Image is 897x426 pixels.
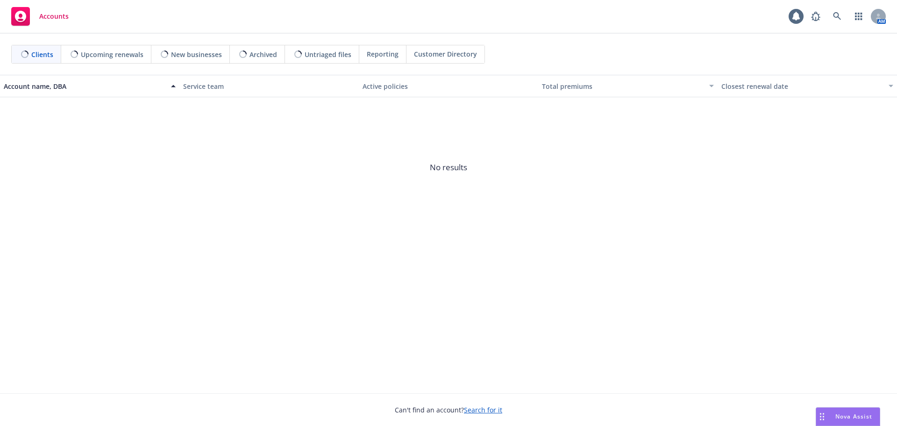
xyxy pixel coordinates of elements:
div: Service team [183,81,355,91]
button: Total premiums [538,75,718,97]
a: Report a Bug [806,7,825,26]
span: Accounts [39,13,69,20]
div: Total premiums [542,81,704,91]
button: Service team [179,75,359,97]
span: Upcoming renewals [81,50,143,59]
button: Nova Assist [816,407,880,426]
button: Closest renewal date [718,75,897,97]
button: Active policies [359,75,538,97]
div: Drag to move [816,408,828,426]
span: New businesses [171,50,222,59]
div: Active policies [363,81,534,91]
a: Search for it [464,405,502,414]
span: Reporting [367,49,399,59]
span: Archived [249,50,277,59]
span: Untriaged files [305,50,351,59]
span: Clients [31,50,53,59]
span: Can't find an account? [395,405,502,415]
a: Accounts [7,3,72,29]
div: Closest renewal date [721,81,883,91]
div: Account name, DBA [4,81,165,91]
span: Customer Directory [414,49,477,59]
span: Nova Assist [835,412,872,420]
a: Search [828,7,847,26]
a: Switch app [849,7,868,26]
